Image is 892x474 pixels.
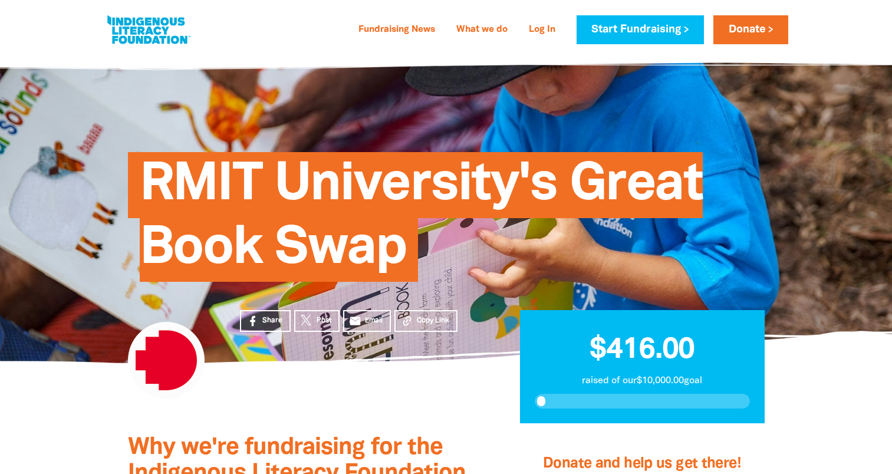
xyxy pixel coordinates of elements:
span: Email [365,315,383,326]
span: $416.00 [590,337,694,364]
i: email [349,315,361,327]
span: RMIT University's Great Book Swap [140,161,703,282]
a: Post [294,310,340,332]
a: Donate [713,15,788,44]
span: Copy Link [417,315,449,326]
p: raised of our $10,000.00 goal [535,374,750,388]
a: Share [240,310,291,332]
span: Post [317,315,331,326]
a: What we do [449,21,515,39]
button: Copy Link [394,310,457,332]
a: emailEmail [343,310,391,332]
span: Share [262,315,282,326]
a: Start Fundraising [577,15,704,44]
a: Log In [522,21,562,39]
a: Fundraising News [351,21,442,39]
